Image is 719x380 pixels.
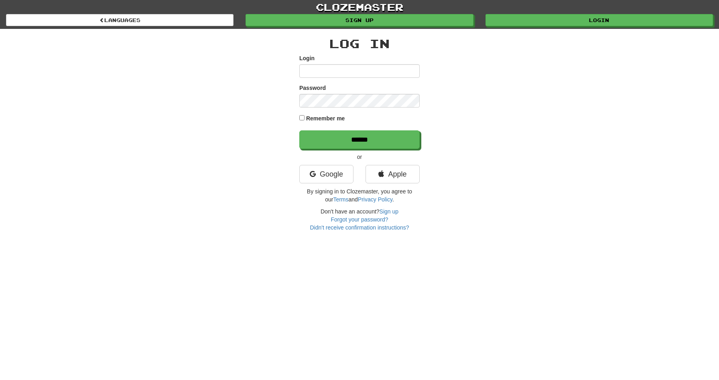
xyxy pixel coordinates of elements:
div: Don't have an account? [299,207,420,232]
a: Google [299,165,353,183]
a: Languages [6,14,234,26]
label: Login [299,54,315,62]
a: Forgot your password? [331,216,388,223]
a: Privacy Policy [358,196,392,203]
a: Apple [366,165,420,183]
label: Password [299,84,326,92]
a: Login [485,14,713,26]
a: Sign up [380,208,398,215]
a: Terms [333,196,348,203]
h2: Log In [299,37,420,50]
p: or [299,153,420,161]
a: Didn't receive confirmation instructions? [310,224,409,231]
a: Sign up [246,14,473,26]
label: Remember me [306,114,345,122]
p: By signing in to Clozemaster, you agree to our and . [299,187,420,203]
